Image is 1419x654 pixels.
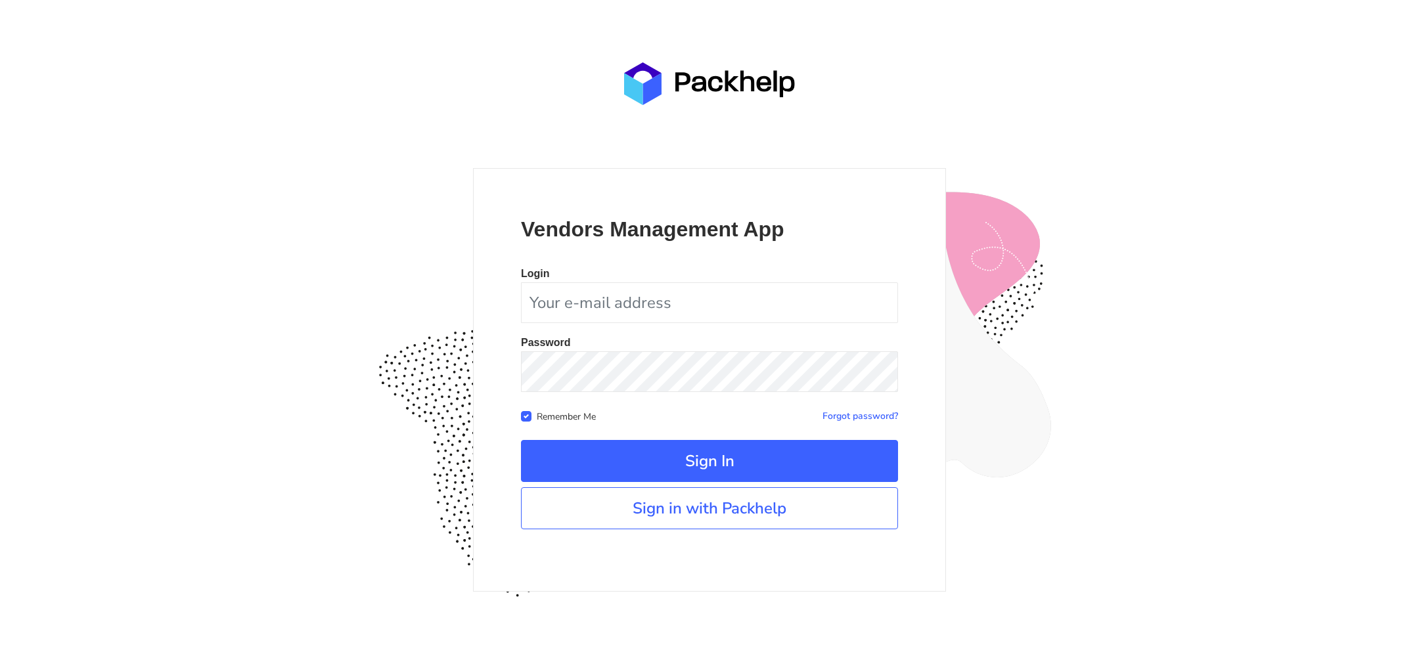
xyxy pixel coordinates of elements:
p: Vendors Management App [521,216,898,242]
a: Sign in with Packhelp [521,487,898,529]
label: Remember Me [537,408,596,423]
p: Login [521,269,898,279]
a: Forgot password? [822,410,898,422]
button: Sign In [521,440,898,482]
p: Password [521,338,898,348]
input: Your e-mail address [521,282,898,323]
